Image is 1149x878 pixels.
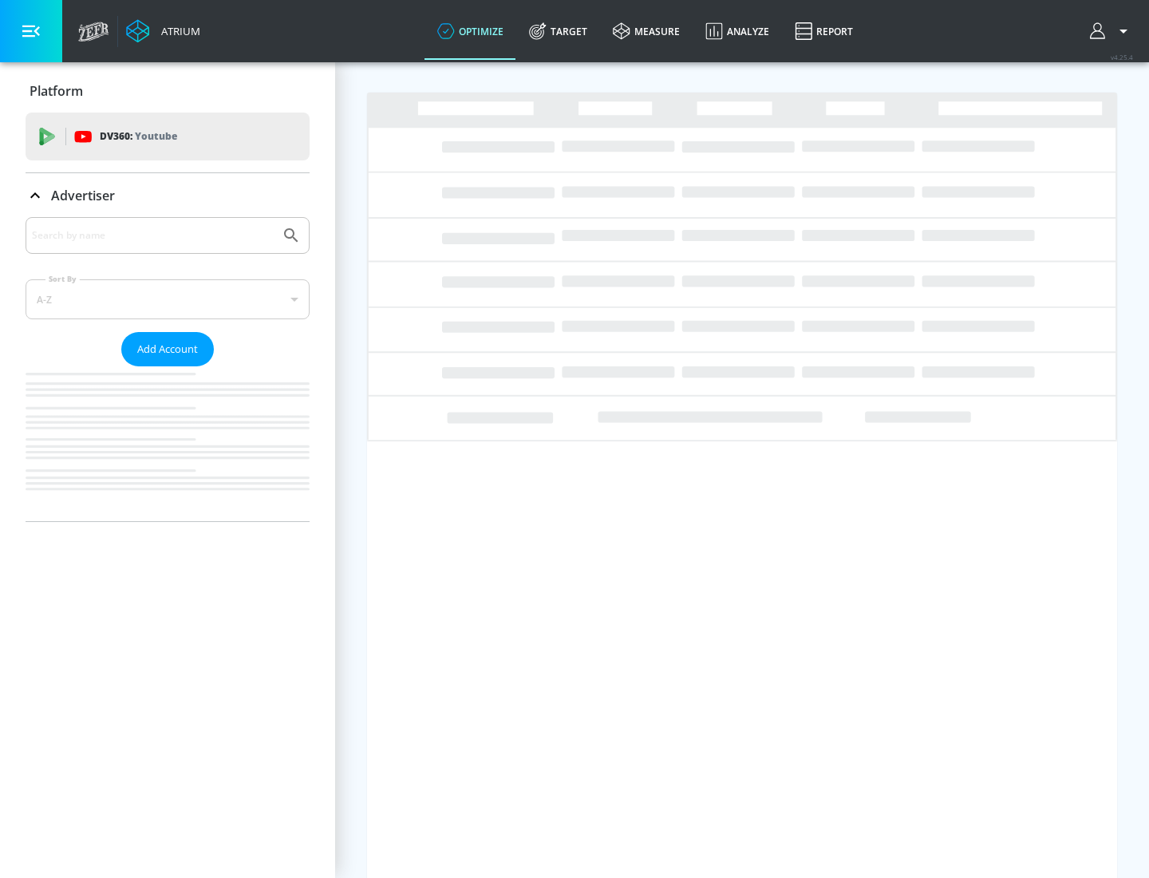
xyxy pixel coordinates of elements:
nav: list of Advertiser [26,366,310,521]
input: Search by name [32,225,274,246]
div: Platform [26,69,310,113]
a: Target [516,2,600,60]
div: Advertiser [26,217,310,521]
p: Platform [30,82,83,100]
button: Add Account [121,332,214,366]
label: Sort By [45,274,80,284]
span: v 4.25.4 [1111,53,1133,61]
div: DV360: Youtube [26,113,310,160]
p: Advertiser [51,187,115,204]
p: Youtube [135,128,177,144]
div: Atrium [155,24,200,38]
a: Report [782,2,866,60]
div: Advertiser [26,173,310,218]
a: measure [600,2,693,60]
span: Add Account [137,340,198,358]
div: A-Z [26,279,310,319]
p: DV360: [100,128,177,145]
a: optimize [424,2,516,60]
a: Atrium [126,19,200,43]
a: Analyze [693,2,782,60]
